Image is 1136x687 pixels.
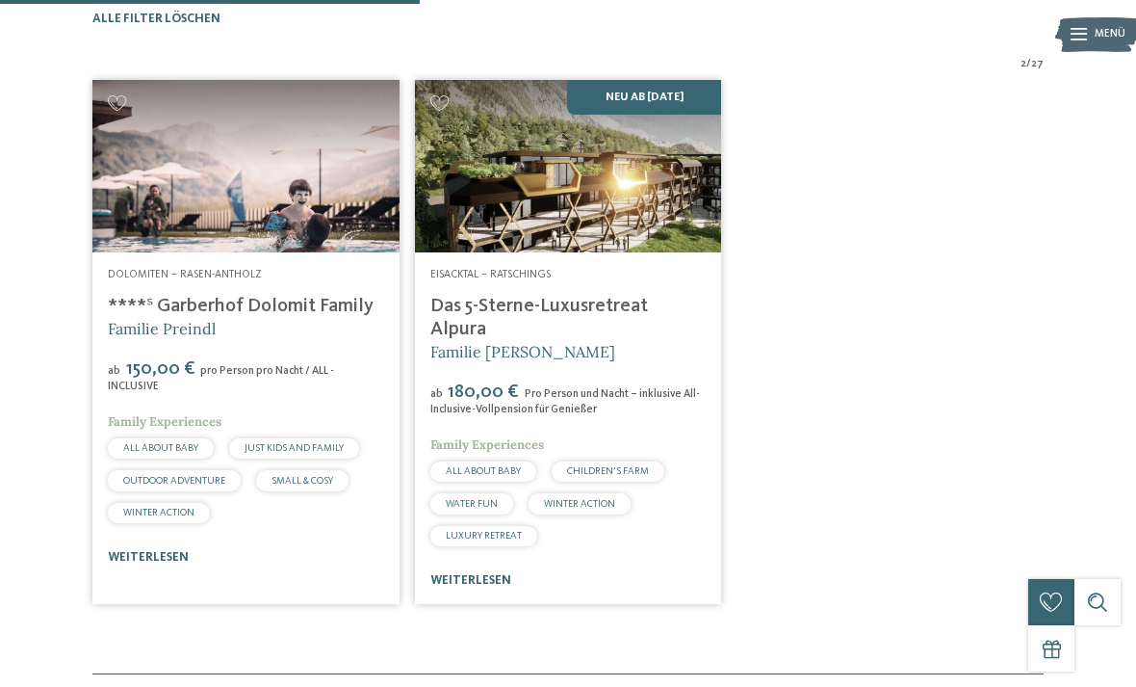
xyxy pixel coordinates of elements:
span: WINTER ACTION [123,508,194,517]
span: Alle Filter löschen [92,13,220,25]
span: ALL ABOUT BABY [123,443,198,453]
span: Family Experiences [430,436,544,453]
a: Das 5-Sterne-Luxusretreat Alpura [430,297,648,339]
span: Pro Person und Nacht – inklusive All-Inclusive-Vollpension für Genießer [430,388,700,415]
span: / [1026,57,1031,72]
a: weiterlesen [430,574,511,587]
span: 2 [1020,57,1026,72]
span: CHILDREN’S FARM [567,466,649,476]
span: LUXURY RETREAT [446,531,522,541]
span: SMALL & COSY [271,476,333,486]
span: Eisacktal – Ratschings [430,269,551,280]
span: 150,00 € [122,359,198,379]
span: ALL ABOUT BABY [446,466,521,476]
span: 180,00 € [445,383,523,402]
span: Dolomiten – Rasen-Antholz [108,269,262,280]
span: 27 [1031,57,1044,72]
span: pro Person pro Nacht / ALL - INCLUSIVE [108,365,334,392]
span: Family Experiences [108,413,221,430]
img: Familienhotels gesucht? Hier findet ihr die besten! [92,80,400,252]
span: ab [430,388,443,400]
span: Familie [PERSON_NAME] [430,342,615,361]
span: Familie Preindl [108,319,216,338]
a: ****ˢ Garberhof Dolomit Family [108,297,374,316]
a: weiterlesen [108,551,189,564]
span: WATER FUN [446,499,498,509]
img: Familienhotels gesucht? Hier findet ihr die besten! [415,80,722,252]
span: ab [108,365,120,377]
span: JUST KIDS AND FAMILY [245,443,344,453]
span: OUTDOOR ADVENTURE [123,476,225,486]
span: WINTER ACTION [544,499,615,509]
